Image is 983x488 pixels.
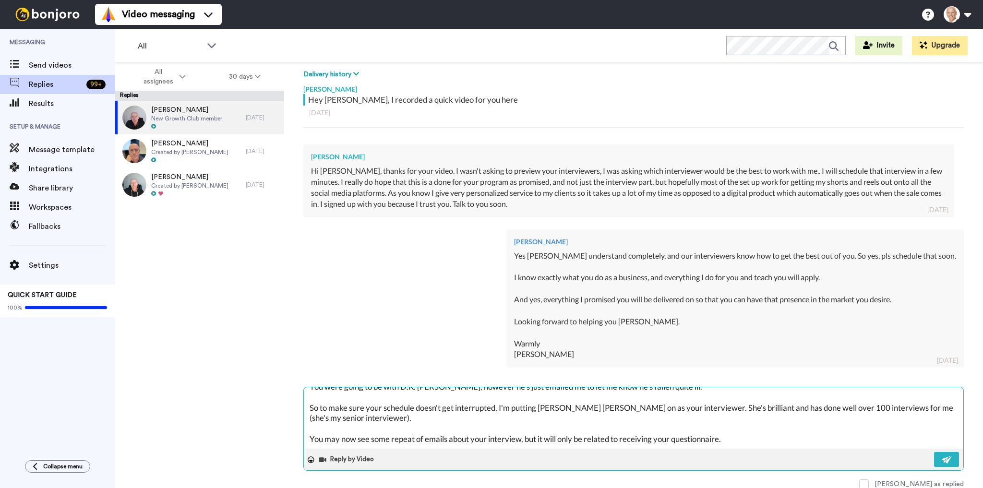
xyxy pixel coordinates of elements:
[101,7,116,22] img: vm-color.svg
[246,181,279,189] div: [DATE]
[115,134,284,168] a: [PERSON_NAME]Created by [PERSON_NAME][DATE]
[151,115,222,122] span: New Growth Club member
[207,68,283,85] button: 30 days
[855,36,902,55] button: Invite
[122,8,195,21] span: Video messaging
[8,304,23,311] span: 100%
[29,202,115,213] span: Workspaces
[318,452,377,467] button: Reply by Video
[514,237,956,247] div: [PERSON_NAME]
[29,182,115,194] span: Share library
[151,148,228,156] span: Created by [PERSON_NAME]
[912,36,968,55] button: Upgrade
[942,456,952,464] img: send-white.svg
[12,8,84,21] img: bj-logo-header-white.svg
[303,80,964,94] div: [PERSON_NAME]
[115,168,284,202] a: [PERSON_NAME]Created by [PERSON_NAME][DATE]
[151,139,228,148] span: [PERSON_NAME]
[311,166,947,209] div: Hi [PERSON_NAME], thanks for your video. I wasn't asking to preview your interviewers, I was aski...
[311,152,947,162] div: [PERSON_NAME]
[937,356,958,365] div: [DATE]
[29,98,115,109] span: Results
[115,91,284,101] div: Replies
[115,101,284,134] a: [PERSON_NAME]New Growth Club member[DATE]
[308,94,961,106] div: Hey [PERSON_NAME], I recorded a quick video for you here
[514,250,956,360] div: Yes [PERSON_NAME] understand completely, and our interviewers know how to get the best out of you...
[246,147,279,155] div: [DATE]
[29,163,115,175] span: Integrations
[86,80,106,89] div: 99 +
[303,69,362,80] button: Delivery history
[29,144,115,155] span: Message template
[309,108,958,118] div: [DATE]
[304,387,963,449] textarea: Hi [PERSON_NAME], I see you've booked your Interview for [DATE] afternoon, well done. You were go...
[29,60,115,71] span: Send videos
[246,114,279,121] div: [DATE]
[122,139,146,163] img: d1d7c18b-63b4-4723-8ffc-1f1584a65b10-thumb.jpg
[122,173,146,197] img: dab7756e-6713-41b4-9254-07f5fe081d80-thumb.jpg
[927,205,948,214] div: [DATE]
[117,63,207,90] button: All assignees
[43,463,83,470] span: Collapse menu
[29,260,115,271] span: Settings
[151,105,222,115] span: [PERSON_NAME]
[138,40,202,52] span: All
[8,292,77,298] span: QUICK START GUIDE
[151,182,228,190] span: Created by [PERSON_NAME]
[25,460,90,473] button: Collapse menu
[29,79,83,90] span: Replies
[139,67,178,86] span: All assignees
[151,172,228,182] span: [PERSON_NAME]
[122,106,146,130] img: 6346895b-8d9c-4229-a94e-4e182b79d757-thumb.jpg
[29,221,115,232] span: Fallbacks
